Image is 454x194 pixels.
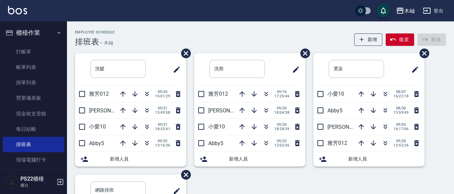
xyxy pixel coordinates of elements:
[327,124,371,130] span: [PERSON_NAME]7
[393,110,408,115] span: 13:59:49
[3,24,64,41] button: 櫃檯作業
[155,139,170,143] span: 09/22
[3,60,64,75] a: 帳單列表
[393,139,408,143] span: 09/20
[274,110,289,115] span: 18:04:38
[155,127,170,131] span: 18:32:41
[155,110,170,115] span: 15:49:58
[274,127,289,131] span: 18:28:39
[295,43,311,63] span: 刪除班表
[155,122,170,127] span: 09/21
[3,75,64,90] a: 掛單列表
[75,30,115,34] h2: Employee Schedule
[176,43,192,63] span: 刪除班表
[210,60,265,78] input: 排版標題
[393,106,408,110] span: 08/30
[274,122,289,127] span: 09/20
[90,60,146,78] input: 排版標題
[393,90,408,94] span: 08/07
[208,91,228,97] span: 雅芳012
[327,107,343,114] span: Abby5
[3,137,64,152] a: 排班表
[155,106,170,110] span: 09/21
[99,39,113,46] h6: — 木屾
[89,123,106,130] span: 小愛10
[89,91,109,97] span: 雅芳012
[208,123,225,130] span: 小愛10
[229,156,300,163] span: 新增人員
[3,121,64,137] a: 每日結帳
[393,4,418,18] button: 木屾
[208,107,251,114] span: [PERSON_NAME]7
[75,37,99,46] h3: 排班表
[3,106,64,121] a: 現金收支登錄
[407,62,419,78] span: 修改班表的標題
[274,106,289,110] span: 09/20
[348,156,419,163] span: 新增人員
[110,156,181,163] span: 新增人員
[404,7,415,15] div: 木屾
[313,152,425,167] div: 新增人員
[20,176,55,182] h5: PS22櫃檯
[288,62,300,78] span: 修改班表的標題
[327,140,347,146] span: 雅芳012
[155,94,170,98] span: 15:01:29
[274,139,289,143] span: 09/22
[327,91,344,97] span: 小愛10
[329,60,384,78] input: 排版標題
[393,94,408,98] span: 16:22:18
[5,175,19,189] img: Person
[3,152,64,168] a: 現場電腦打卡
[274,143,289,148] span: 12:02:36
[155,143,170,148] span: 13:16:36
[155,90,170,94] span: 09/20
[420,5,446,17] button: 登出
[75,152,186,167] div: 新增人員
[393,127,408,131] span: 16:17:06
[89,140,104,147] span: Abby5
[274,94,289,98] span: 17:25:46
[3,44,64,60] a: 打帳單
[354,33,383,46] button: 新增
[20,182,55,188] p: 櫃台
[169,62,181,78] span: 修改班表的標題
[194,152,305,167] div: 新增人員
[377,4,390,17] button: save
[393,122,408,127] span: 09/03
[274,90,289,94] span: 09/16
[3,90,64,106] a: 營業儀表板
[89,107,132,114] span: [PERSON_NAME]7
[176,165,192,185] span: 刪除班表
[386,33,414,46] button: 復原
[208,140,223,147] span: Abby5
[393,143,408,148] span: 12:52:26
[8,6,27,14] img: Logo
[414,43,430,63] span: 刪除班表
